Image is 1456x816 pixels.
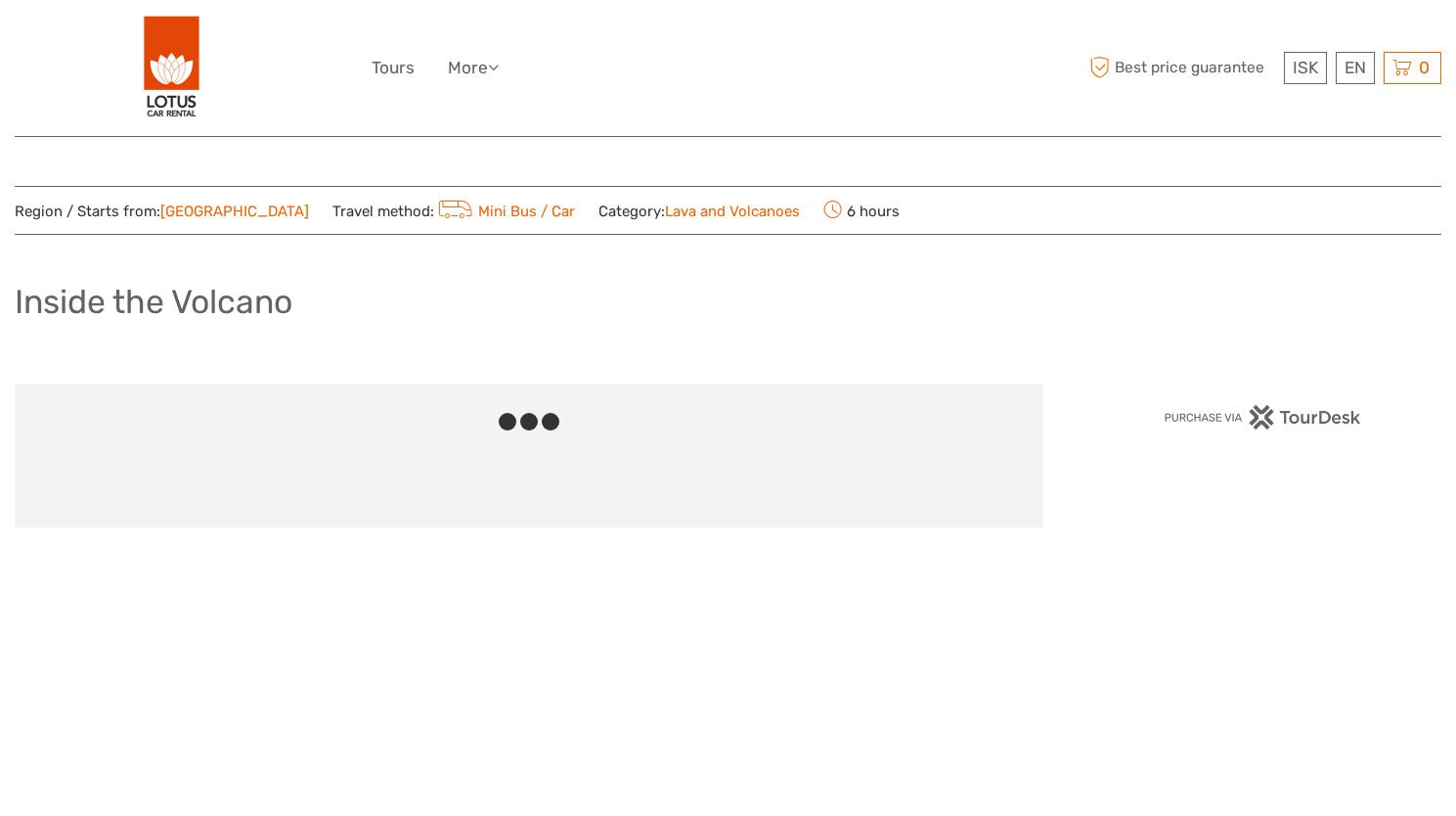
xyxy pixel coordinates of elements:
span: 6 hours [823,197,900,224]
span: ISK [1293,58,1318,77]
span: Travel method: [332,197,575,224]
a: Lava and Volcanoes [665,203,800,220]
span: Best price guarantee [1084,52,1279,84]
h1: Inside the Volcano [15,282,292,322]
a: More [448,54,499,82]
img: PurchaseViaTourDesk.png [1164,405,1362,430]
div: EN [1336,52,1375,84]
span: Category: [598,202,800,222]
img: 443-e2bd2384-01f0-477a-b1bf-f993e7f52e7d_logo_big.png [144,15,200,121]
a: [GEOGRAPHIC_DATA] [160,203,309,220]
span: 0 [1416,58,1433,77]
span: Region / Starts from: [15,202,309,222]
a: Mini Bus / Car [434,203,575,220]
a: Tours [372,54,415,82]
